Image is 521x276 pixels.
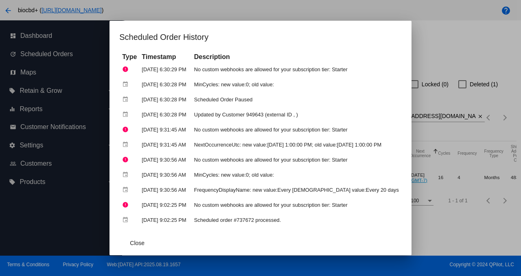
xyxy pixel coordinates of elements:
[122,123,132,136] mat-icon: error
[122,169,132,181] mat-icon: event
[140,198,191,212] td: [DATE] 9:02:25 PM
[192,198,401,212] td: No custom webhooks are allowed for your subscription tier: Starter
[119,31,402,44] h1: Scheduled Order History
[192,183,401,197] td: FrequencyDisplayName: new value:Every [DEMOGRAPHIC_DATA] value:Every 20 days
[192,168,401,182] td: MinCycles: new value:0; old value:
[140,153,191,167] td: [DATE] 9:30:56 AM
[192,228,401,242] td: No custom webhooks are allowed for your subscription tier: Starter
[122,184,132,196] mat-icon: event
[140,123,191,137] td: [DATE] 9:31:45 AM
[122,63,132,76] mat-icon: error
[140,213,191,227] td: [DATE] 9:02:25 PM
[122,138,132,151] mat-icon: event
[140,138,191,152] td: [DATE] 9:31:45 AM
[122,93,132,106] mat-icon: event
[140,53,191,61] th: Timestamp
[192,138,401,152] td: NextOccurrenceUtc: new value:[DATE] 1:00:00 PM; old value:[DATE] 1:00:00 PM
[122,229,132,241] mat-icon: error
[140,77,191,92] td: [DATE] 6:30:28 PM
[192,77,401,92] td: MinCycles: new value:0; old value:
[120,53,139,61] th: Type
[119,236,155,250] button: Close dialog
[130,240,144,246] span: Close
[140,92,191,107] td: [DATE] 6:30:28 PM
[140,62,191,77] td: [DATE] 6:30:29 PM
[122,214,132,226] mat-icon: event
[192,107,401,122] td: Updated by Customer 949643 (external ID , )
[192,53,401,61] th: Description
[140,183,191,197] td: [DATE] 9:30:56 AM
[122,199,132,211] mat-icon: error
[192,92,401,107] td: Scheduled Order Paused
[140,228,191,242] td: [DATE] 9:02:34 PM
[140,168,191,182] td: [DATE] 9:30:56 AM
[140,107,191,122] td: [DATE] 6:30:28 PM
[192,153,401,167] td: No custom webhooks are allowed for your subscription tier: Starter
[122,153,132,166] mat-icon: error
[192,213,401,227] td: Scheduled order #737672 processed.
[122,78,132,91] mat-icon: event
[122,108,132,121] mat-icon: event
[192,62,401,77] td: No custom webhooks are allowed for your subscription tier: Starter
[192,123,401,137] td: No custom webhooks are allowed for your subscription tier: Starter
